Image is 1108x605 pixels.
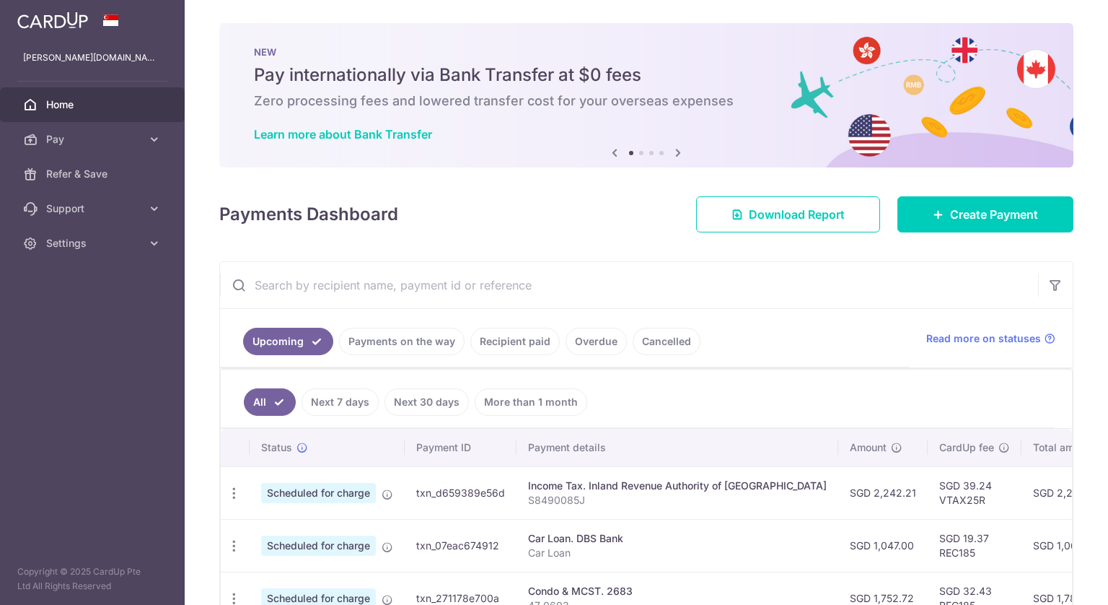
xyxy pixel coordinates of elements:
[244,388,296,416] a: All
[928,519,1021,572] td: SGD 19.37 REC185
[528,479,827,493] div: Income Tax. Inland Revenue Authority of [GEOGRAPHIC_DATA]
[897,196,1073,232] a: Create Payment
[261,536,376,556] span: Scheduled for charge
[23,51,162,65] p: [PERSON_NAME][DOMAIN_NAME][EMAIL_ADDRESS][PERSON_NAME][DOMAIN_NAME]
[261,440,292,455] span: Status
[405,429,516,466] th: Payment ID
[926,331,1041,346] span: Read more on statuses
[220,262,1038,308] input: Search by recipient name, payment id or reference
[219,201,398,227] h4: Payments Dashboard
[470,328,560,355] a: Recipient paid
[219,23,1073,167] img: Bank transfer banner
[254,127,432,142] a: Learn more about Bank Transfer
[838,519,928,572] td: SGD 1,047.00
[46,97,141,112] span: Home
[926,331,1055,346] a: Read more on statuses
[405,519,516,572] td: txn_07eac674912
[1016,562,1094,598] iframe: Opens a widget where you can find more information
[254,92,1039,110] h6: Zero processing fees and lowered transfer cost for your overseas expenses
[261,483,376,503] span: Scheduled for charge
[243,328,333,355] a: Upcoming
[339,328,465,355] a: Payments on the way
[528,493,827,508] p: S8490085J
[254,64,1039,87] h5: Pay internationally via Bank Transfer at $0 fees
[516,429,838,466] th: Payment details
[405,466,516,519] td: txn_d659389e56d
[384,388,469,416] a: Next 30 days
[46,201,141,216] span: Support
[254,46,1039,58] p: NEW
[17,12,88,29] img: CardUp
[696,196,880,232] a: Download Report
[528,546,827,560] p: Car Loan
[566,328,627,355] a: Overdue
[1033,440,1081,455] span: Total amt.
[46,236,141,251] span: Settings
[838,466,928,519] td: SGD 2,242.21
[46,132,141,147] span: Pay
[302,388,379,416] a: Next 7 days
[528,531,827,546] div: Car Loan. DBS Bank
[633,328,700,355] a: Cancelled
[475,388,587,416] a: More than 1 month
[46,167,141,181] span: Refer & Save
[749,206,845,223] span: Download Report
[950,206,1038,223] span: Create Payment
[928,466,1021,519] td: SGD 39.24 VTAX25R
[939,440,994,455] span: CardUp fee
[528,584,827,599] div: Condo & MCST. 2683
[850,440,887,455] span: Amount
